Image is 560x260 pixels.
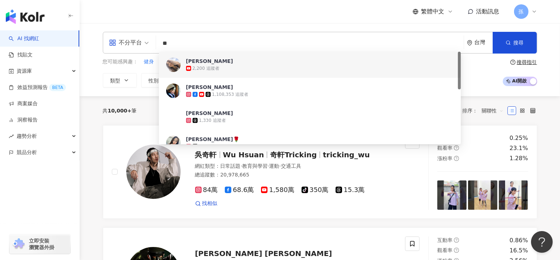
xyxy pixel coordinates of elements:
[9,134,14,139] span: rise
[241,163,242,169] span: ·
[270,150,317,159] span: 奇軒Tricking
[261,186,294,194] span: 1,580萬
[186,136,239,143] div: [PERSON_NAME]🌹
[463,105,508,116] div: 排序：
[437,180,467,210] img: post-image
[103,73,137,88] button: 類型
[223,150,264,159] span: Wu Hsuan
[268,163,269,169] span: ·
[109,37,142,48] div: 不分平台
[476,8,500,15] span: 活動訊息
[454,145,459,150] span: question-circle
[517,59,537,65] div: 搜尋指引
[109,39,116,46] span: appstore
[531,231,553,253] iframe: Help Scout Beacon - Open
[110,78,121,84] span: 類型
[108,108,132,114] span: 10,000+
[225,186,254,194] span: 68.6萬
[9,84,66,91] a: 效益預測報告BETA
[510,60,515,65] span: question-circle
[186,84,233,91] div: [PERSON_NAME]
[242,163,268,169] span: 教育與學習
[193,65,219,72] div: 2,200 追蹤者
[437,247,452,253] span: 觀看率
[281,163,301,169] span: 交通工具
[103,125,537,219] a: KOL Avatar吳奇軒Wu Hsuan奇軒Trickingtricking_wu網紅類型：日常話題·教育與學習·運動·交通工具總追蹤數：20,978,66584萬68.6萬1,580萬350...
[199,118,226,124] div: 1,330 追蹤者
[195,171,397,179] div: 總追蹤數 ： 20,978,665
[482,105,504,116] span: 關聯性
[166,136,181,150] img: KOL Avatar
[437,155,452,161] span: 漲粉率
[186,57,233,65] div: [PERSON_NAME]
[493,32,537,54] button: 搜尋
[9,51,33,59] a: 找貼文
[9,100,38,107] a: 商案媒合
[454,238,459,243] span: question-circle
[141,73,175,88] button: 性別
[199,144,226,150] div: 1,231 追蹤者
[126,145,181,199] img: KOL Avatar
[468,180,497,210] img: post-image
[421,8,445,16] span: 繁體中文
[467,40,472,46] span: environment
[510,154,528,162] div: 1.28%
[166,57,181,72] img: KOL Avatar
[510,236,528,244] div: 0.86%
[499,180,528,210] img: post-image
[17,144,37,161] span: 競品分析
[279,163,281,169] span: ·
[17,63,32,79] span: 資源庫
[454,248,459,253] span: question-circle
[144,58,155,66] button: 健身
[510,247,528,255] div: 16.5%
[323,150,370,159] span: tricking_wu
[29,238,54,251] span: 立即安裝 瀏覽器外掛
[510,144,528,152] div: 23.1%
[149,78,159,84] span: 性別
[17,128,37,144] span: 趨勢分析
[12,238,26,250] img: chrome extension
[519,8,524,16] span: 孫
[195,186,218,194] span: 84萬
[269,163,279,169] span: 運動
[514,40,524,46] span: 搜尋
[454,156,459,161] span: question-circle
[103,58,138,65] span: 您可能感興趣：
[166,110,181,124] img: KOL Avatar
[195,150,217,159] span: 吳奇軒
[510,134,528,142] div: 0.25%
[9,116,38,124] a: 洞察報告
[9,234,70,254] a: chrome extension立即安裝 瀏覽器外掛
[186,110,233,117] div: [PERSON_NAME]
[195,163,397,170] div: 網紅類型 ：
[166,84,181,98] img: KOL Avatar
[144,58,154,65] span: 健身
[336,186,365,194] span: 15.3萬
[103,108,137,114] div: 共 筆
[302,186,328,194] span: 350萬
[212,91,249,98] div: 1,108,353 追蹤者
[6,9,45,24] img: logo
[475,39,493,46] div: 台灣
[9,35,39,42] a: searchAI 找網紅
[220,163,241,169] span: 日常話題
[437,237,452,243] span: 互動率
[195,200,218,207] a: 找相似
[437,145,452,151] span: 觀看率
[195,249,332,258] span: [PERSON_NAME] [PERSON_NAME]
[202,200,218,207] span: 找相似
